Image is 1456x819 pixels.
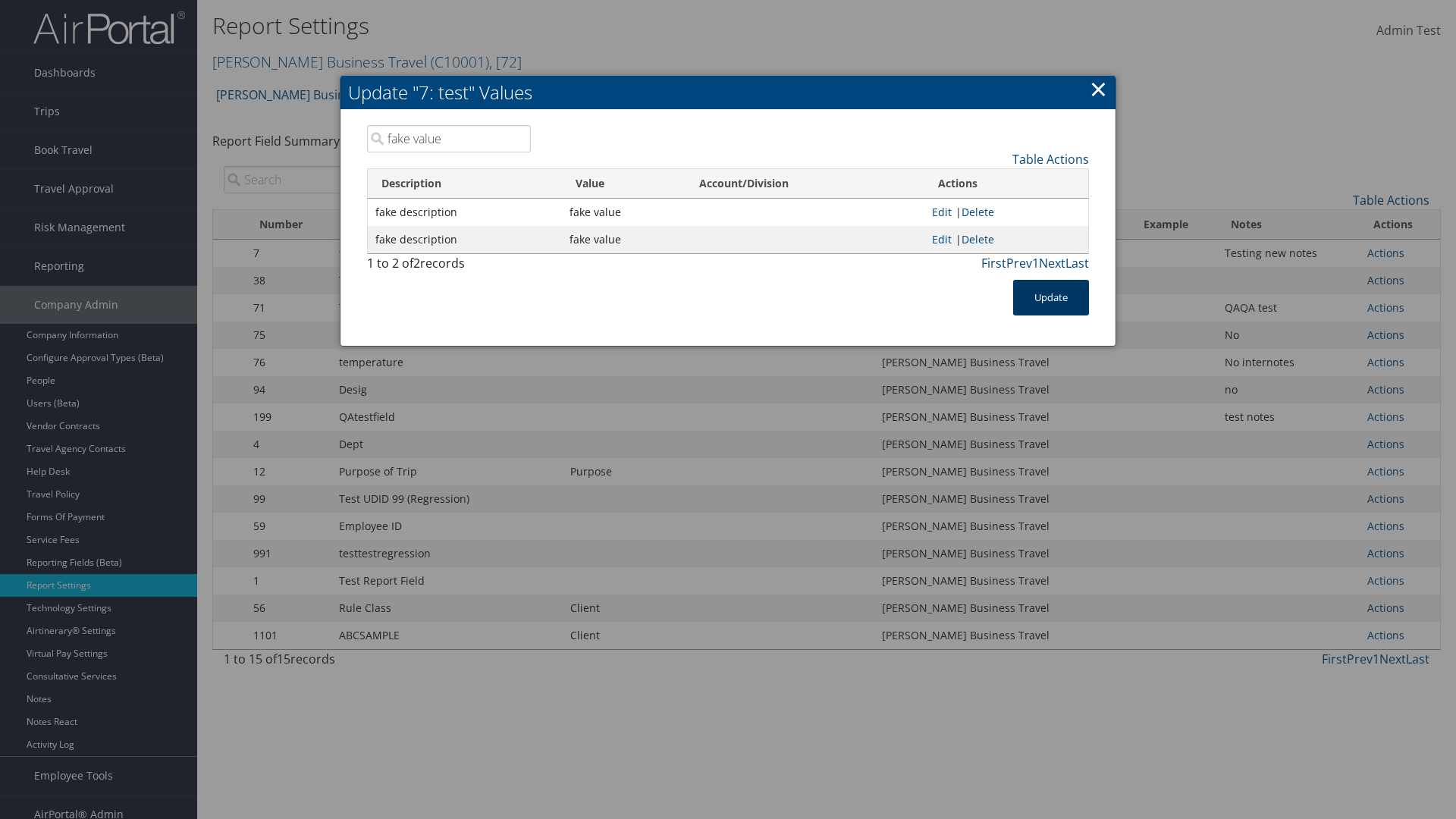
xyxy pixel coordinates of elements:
a: Delete [962,232,994,246]
td: | [924,199,1088,226]
a: × [1090,74,1107,104]
h2: Update "7: test" Values [340,76,1116,109]
td: fake value [562,226,686,253]
a: Delete [962,205,994,219]
a: Last [1065,255,1089,271]
th: Account/Division: activate to sort column ascending [686,169,924,199]
th: Description: activate to sort column descending [368,169,562,199]
td: | [924,226,1088,253]
button: Update [1013,280,1089,315]
a: Edit [932,205,952,219]
a: First [981,255,1006,271]
div: 1 to 2 of records [367,254,531,280]
a: Table Actions [1012,151,1089,168]
td: fake description [368,226,562,253]
th: Actions [924,169,1088,199]
a: Prev [1006,255,1032,271]
td: fake description [368,199,562,226]
input: Search [367,125,531,152]
th: Value: activate to sort column ascending [562,169,686,199]
td: fake value [562,199,686,226]
span: 2 [413,255,420,271]
a: 1 [1032,255,1039,271]
a: Edit [932,232,952,246]
a: Next [1039,255,1065,271]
